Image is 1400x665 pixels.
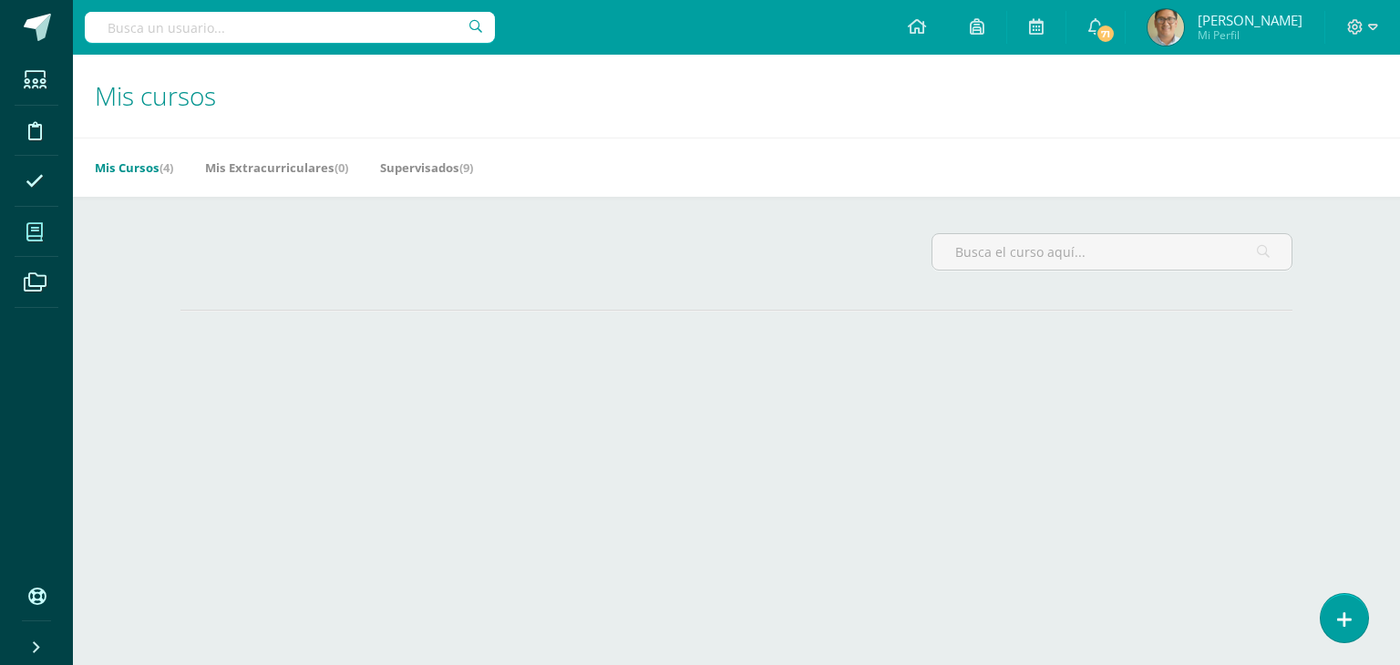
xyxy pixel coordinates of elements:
a: Supervisados(9) [380,153,473,182]
span: Mis cursos [95,78,216,113]
span: [PERSON_NAME] [1198,11,1302,29]
a: Mis Extracurriculares(0) [205,153,348,182]
img: d0658016b81b509c4b7b73f479533c4d.png [1148,9,1184,46]
span: Mi Perfil [1198,27,1302,43]
span: (0) [335,159,348,176]
span: (4) [160,159,173,176]
input: Busca el curso aquí... [932,234,1292,270]
span: (9) [459,159,473,176]
span: 71 [1096,24,1116,44]
a: Mis Cursos(4) [95,153,173,182]
input: Busca un usuario... [85,12,495,43]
